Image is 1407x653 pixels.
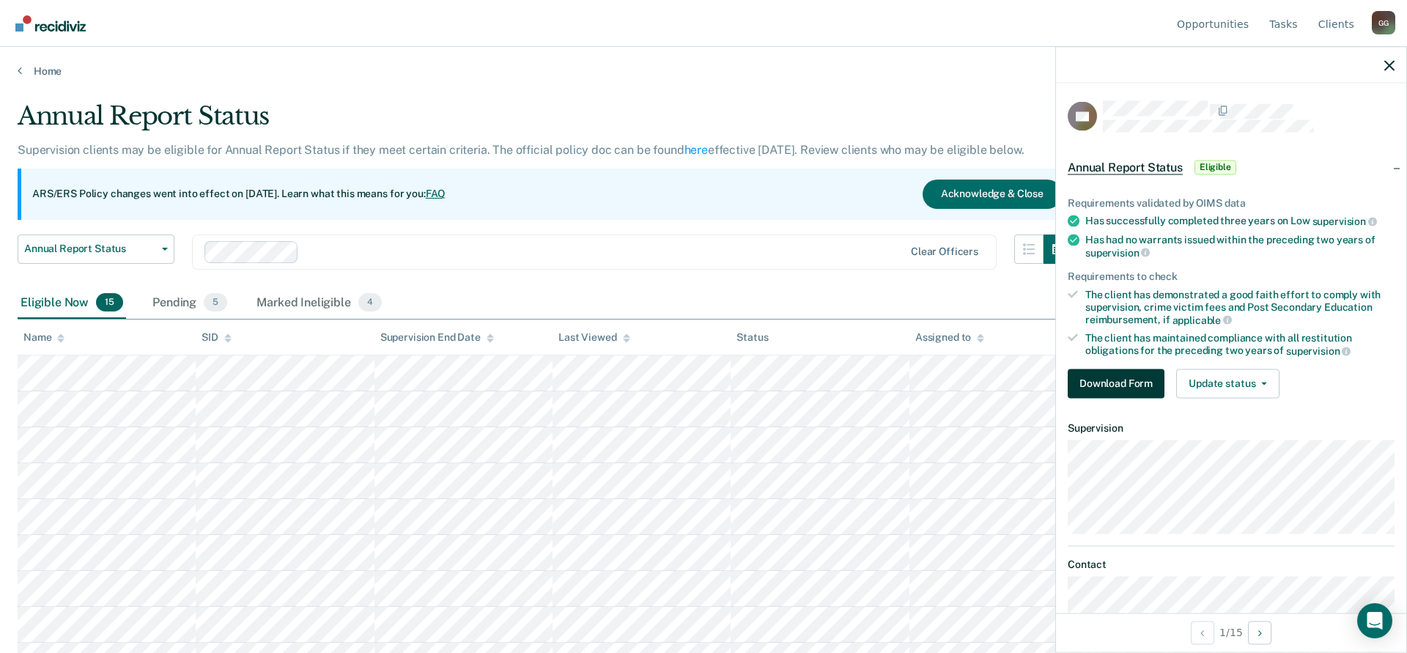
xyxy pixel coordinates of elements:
[1176,369,1279,398] button: Update status
[24,243,156,255] span: Annual Report Status
[1068,196,1395,209] div: Requirements validated by OIMS data
[1068,270,1395,283] div: Requirements to check
[18,287,126,320] div: Eligible Now
[1068,369,1170,398] a: Navigate to form link
[1085,233,1395,258] div: Has had no warrants issued within the preceding two years of
[911,246,978,258] div: Clear officers
[1085,215,1395,228] div: Has successfully completed three years on Low
[1056,613,1406,652] div: 1 / 15
[254,287,385,320] div: Marked Ineligible
[32,187,446,202] p: ARS/ERS Policy changes went into effect on [DATE]. Learn what this means for you:
[1372,11,1395,34] div: G G
[558,331,629,344] div: Last Viewed
[1312,215,1377,227] span: supervision
[915,331,984,344] div: Assigned to
[204,293,227,312] span: 5
[1068,558,1395,571] dt: Contact
[358,293,382,312] span: 4
[1085,332,1395,357] div: The client has maintained compliance with all restitution obligations for the preceding two years of
[1068,160,1183,174] span: Annual Report Status
[1085,246,1150,258] span: supervision
[1286,344,1351,356] span: supervision
[149,287,230,320] div: Pending
[1248,621,1271,644] button: Next Opportunity
[923,180,1062,209] button: Acknowledge & Close
[1191,621,1214,644] button: Previous Opportunity
[15,15,86,32] img: Recidiviz
[1372,11,1395,34] button: Profile dropdown button
[684,143,708,157] a: here
[1172,314,1232,325] span: applicable
[1068,421,1395,434] dt: Supervision
[1056,144,1406,191] div: Annual Report StatusEligible
[1085,289,1395,326] div: The client has demonstrated a good faith effort to comply with supervision, crime victim fees and...
[18,64,1389,78] a: Home
[202,331,232,344] div: SID
[426,188,446,199] a: FAQ
[23,331,64,344] div: Name
[380,331,494,344] div: Supervision End Date
[1068,369,1164,398] button: Download Form
[18,143,1024,157] p: Supervision clients may be eligible for Annual Report Status if they meet certain criteria. The o...
[736,331,768,344] div: Status
[1357,603,1392,638] div: Open Intercom Messenger
[18,101,1073,143] div: Annual Report Status
[96,293,123,312] span: 15
[1194,160,1236,174] span: Eligible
